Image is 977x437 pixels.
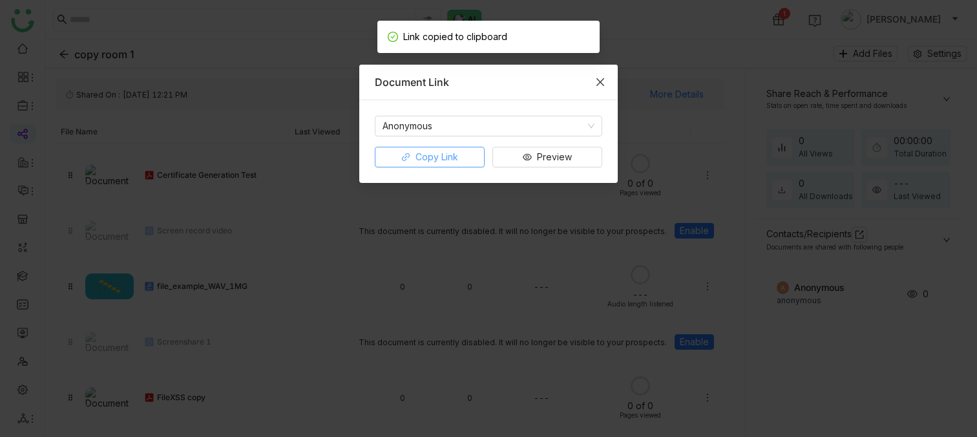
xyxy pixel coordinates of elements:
span: Link copied to clipboard [403,31,507,42]
button: Copy Link [375,147,485,167]
button: Preview [492,147,602,167]
nz-select-item: Anonymous [383,116,594,136]
span: Preview [537,150,572,164]
div: Document Link [375,75,602,89]
button: Close [583,65,618,100]
span: Copy Link [415,150,458,164]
